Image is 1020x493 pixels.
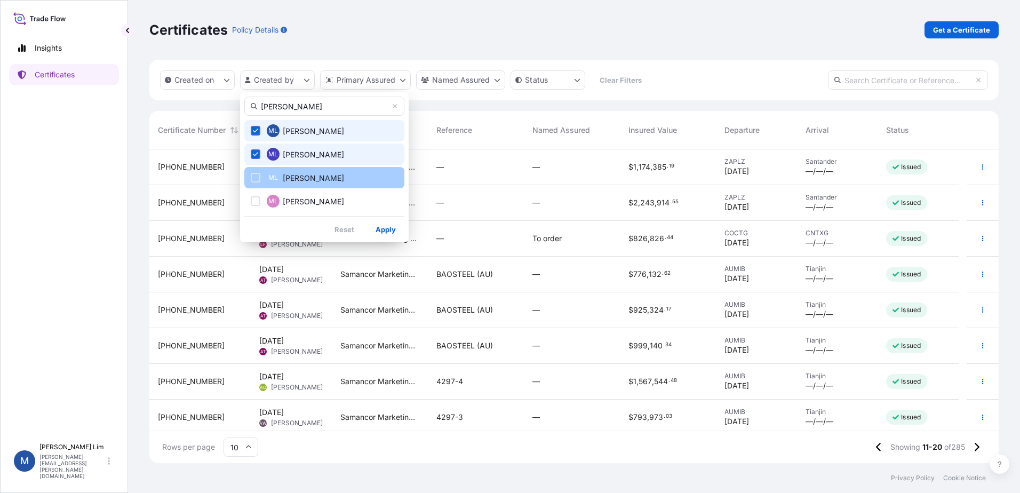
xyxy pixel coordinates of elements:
[268,172,278,183] span: ML
[334,224,354,235] p: Reset
[244,120,404,141] button: ML[PERSON_NAME]
[283,173,344,184] span: [PERSON_NAME]
[367,221,404,238] button: Apply
[268,125,278,136] span: ML
[283,126,344,137] span: [PERSON_NAME]
[268,149,278,160] span: ML
[244,120,404,212] div: Select Option
[326,221,363,238] button: Reset
[244,190,404,212] button: ML[PERSON_NAME]
[244,167,404,188] button: ML[PERSON_NAME]
[376,224,396,235] p: Apply
[244,97,404,116] input: Search team member
[283,196,344,207] span: [PERSON_NAME]
[244,144,404,165] button: ML[PERSON_NAME]
[283,149,344,160] span: [PERSON_NAME]
[240,92,409,242] div: createdBy Filter options
[268,196,278,206] span: ML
